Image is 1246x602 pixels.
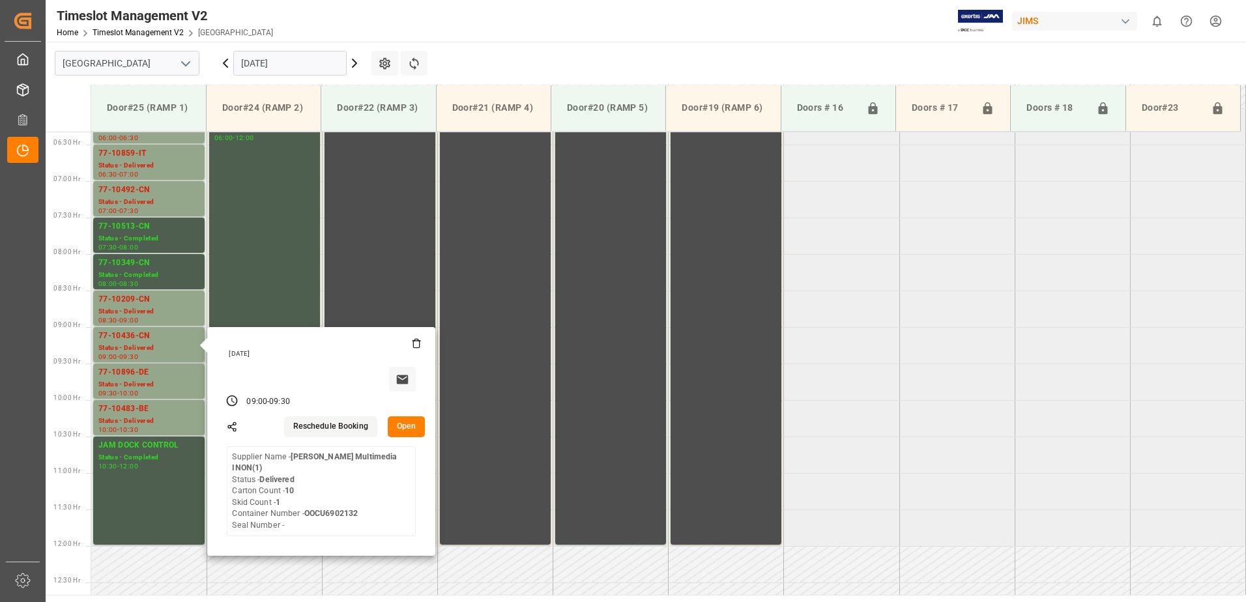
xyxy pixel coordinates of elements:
div: 08:30 [119,281,138,287]
div: [DATE] [224,349,421,358]
div: Door#23 [1137,96,1206,121]
div: 77-10859-IT [98,147,199,160]
div: 09:30 [98,390,117,396]
b: 1 [276,498,280,507]
div: 77-10492-CN [98,184,199,197]
button: open menu [175,53,195,74]
div: - [233,135,235,141]
div: Status - Completed [98,270,199,281]
span: 08:30 Hr [53,285,80,292]
div: Timeslot Management V2 [57,6,273,25]
div: 06:00 [214,135,233,141]
span: 09:30 Hr [53,358,80,365]
div: Doors # 16 [792,96,861,121]
div: - [117,463,119,469]
div: 77-10349-CN [98,257,199,270]
div: - [267,396,269,408]
div: 77-10483-BE [98,403,199,416]
div: Status - Delivered [98,343,199,354]
input: DD.MM.YYYY [233,51,347,76]
div: Door#25 (RAMP 1) [102,96,196,120]
div: Status - Delivered [98,379,199,390]
div: Status - Completed [98,452,199,463]
span: 06:30 Hr [53,139,80,146]
div: - [117,135,119,141]
div: 07:30 [119,208,138,214]
span: 07:30 Hr [53,212,80,219]
div: 09:00 [246,396,267,408]
div: - [117,427,119,433]
b: OOCU6902132 [304,509,358,518]
div: Supplier Name - Status - Carton Count - Skid Count - Container Number - Seal Number - [232,451,411,532]
div: Door#24 (RAMP 2) [217,96,310,120]
b: 10 [285,486,294,495]
div: Status - Completed [98,233,199,244]
span: 07:00 Hr [53,175,80,182]
div: 77-10209-CN [98,293,199,306]
button: JIMS [1012,8,1142,33]
div: 10:30 [98,463,117,469]
a: Timeslot Management V2 [93,28,184,37]
div: Door#20 (RAMP 5) [562,96,655,120]
div: 08:00 [119,244,138,250]
div: - [117,171,119,177]
div: - [117,281,119,287]
div: 07:30 [98,244,117,250]
button: Help Center [1172,7,1201,36]
div: Door#19 (RAMP 6) [676,96,770,120]
div: 09:00 [98,354,117,360]
span: 10:00 Hr [53,394,80,401]
div: 07:00 [119,171,138,177]
span: 10:30 Hr [53,431,80,438]
div: 77-10513-CN [98,220,199,233]
div: 12:00 [119,463,138,469]
div: 09:30 [119,354,138,360]
a: Home [57,28,78,37]
div: 77-10436-CN [98,330,199,343]
div: 10:00 [119,390,138,396]
img: Exertis%20JAM%20-%20Email%20Logo.jpg_1722504956.jpg [958,10,1003,33]
div: 12:00 [235,135,254,141]
div: 09:00 [119,317,138,323]
span: 08:00 Hr [53,248,80,255]
input: Type to search/select [55,51,199,76]
b: [PERSON_NAME] Multimedia INON(1) [232,452,397,473]
div: Door#22 (RAMP 3) [332,96,425,120]
div: 06:30 [119,135,138,141]
span: 09:00 Hr [53,321,80,328]
div: - [117,244,119,250]
div: 07:00 [98,208,117,214]
div: JAM DOCK CONTROL [98,439,199,452]
span: 11:00 Hr [53,467,80,474]
div: Door#21 (RAMP 4) [447,96,540,120]
div: - [117,317,119,323]
div: 08:00 [98,281,117,287]
div: - [117,208,119,214]
div: JIMS [1012,12,1137,31]
span: 12:00 Hr [53,540,80,547]
div: Doors # 18 [1021,96,1090,121]
button: Open [388,416,426,437]
b: Delivered [259,475,294,484]
div: 10:30 [119,427,138,433]
div: 09:30 [269,396,290,408]
span: 11:30 Hr [53,504,80,511]
span: 12:30 Hr [53,577,80,584]
div: Status - Delivered [98,197,199,208]
div: 10:00 [98,427,117,433]
div: Status - Delivered [98,416,199,427]
div: Doors # 17 [906,96,976,121]
div: - [117,390,119,396]
div: 08:30 [98,317,117,323]
div: Status - Delivered [98,306,199,317]
div: Status - Delivered [98,160,199,171]
div: - [117,354,119,360]
button: Reschedule Booking [284,416,377,437]
button: show 0 new notifications [1142,7,1172,36]
div: 77-10896-DE [98,366,199,379]
div: 06:00 [98,135,117,141]
div: 06:30 [98,171,117,177]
